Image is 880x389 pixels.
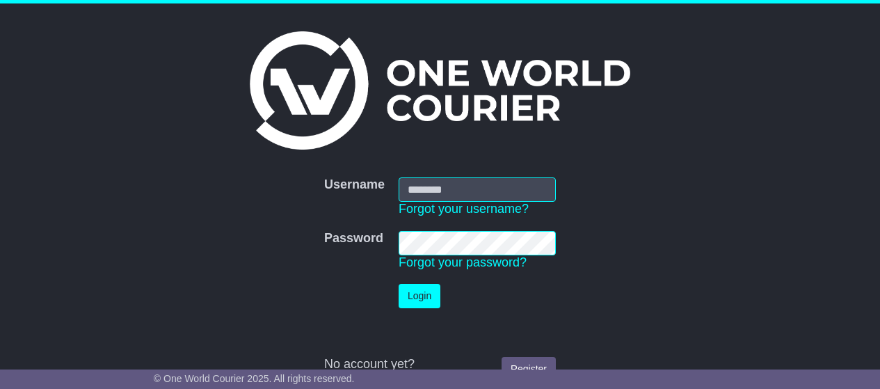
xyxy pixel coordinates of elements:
a: Forgot your password? [399,255,527,269]
a: Register [502,357,556,381]
a: Forgot your username? [399,202,529,216]
div: No account yet? [324,357,556,372]
label: Password [324,231,383,246]
label: Username [324,177,385,193]
img: One World [250,31,630,150]
span: © One World Courier 2025. All rights reserved. [154,373,355,384]
button: Login [399,284,440,308]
